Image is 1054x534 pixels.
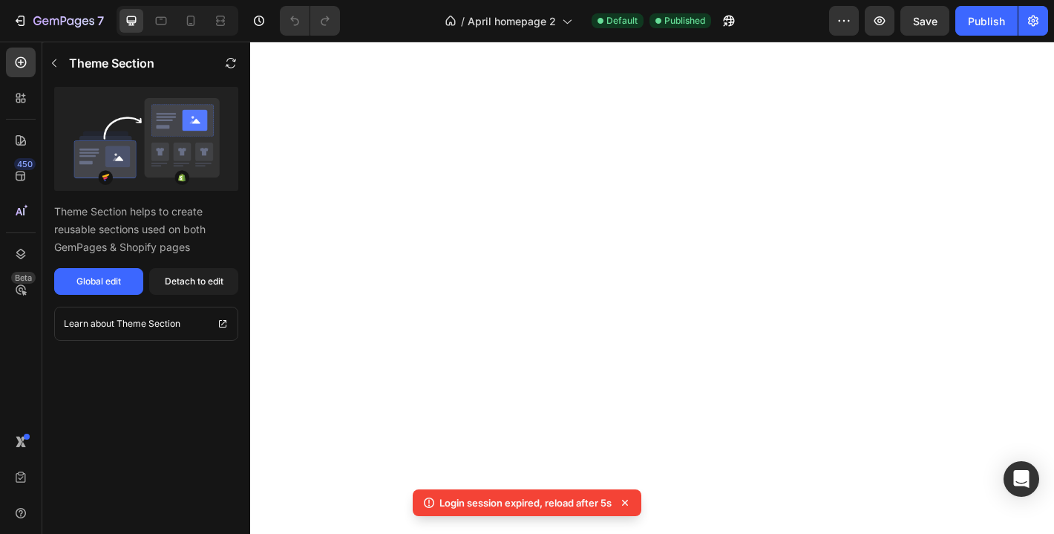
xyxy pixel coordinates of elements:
[11,272,36,284] div: Beta
[69,54,154,72] p: Theme Section
[1004,461,1039,497] div: Open Intercom Messenger
[439,495,612,510] p: Login session expired, reload after 5s
[54,268,143,295] button: Global edit
[165,275,223,288] div: Detach to edit
[280,6,340,36] div: Undo/Redo
[606,14,638,27] span: Default
[968,13,1005,29] div: Publish
[955,6,1018,36] button: Publish
[117,316,180,331] p: Theme Section
[461,13,465,29] span: /
[900,6,949,36] button: Save
[468,13,556,29] span: April homepage 2
[97,12,104,30] p: 7
[14,158,36,170] div: 450
[54,203,238,256] p: Theme Section helps to create reusable sections used on both GemPages & Shopify pages
[250,42,1054,534] iframe: Design area
[664,14,705,27] span: Published
[149,268,238,295] button: Detach to edit
[913,15,937,27] span: Save
[76,275,121,288] div: Global edit
[64,316,114,331] p: Learn about
[6,6,111,36] button: 7
[54,307,238,341] a: Learn about Theme Section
